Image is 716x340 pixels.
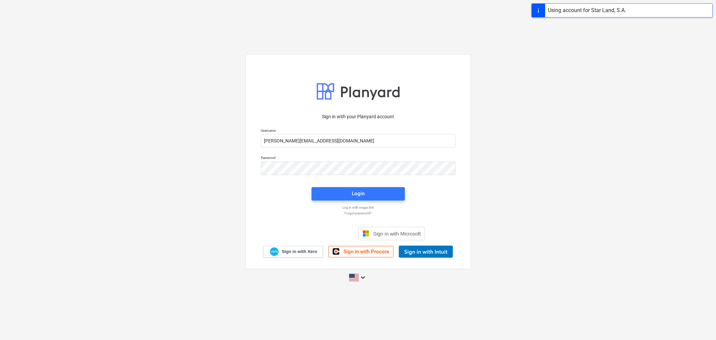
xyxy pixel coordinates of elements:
a: Forgot password? [257,211,459,215]
button: Login [312,187,405,201]
a: Sign in with Procore [328,246,393,257]
a: Sign in with Xero [263,246,323,258]
p: Password [261,156,456,161]
i: keyboard_arrow_down [359,273,367,282]
span: Sign in with Microsoft [373,231,421,237]
p: Sign in with your Planyard account [261,113,456,120]
p: Username [261,128,456,134]
span: Sign in with Procore [343,249,389,255]
span: Sign in with Xero [282,249,317,255]
div: Login [352,189,365,198]
input: Username [261,134,456,147]
img: Microsoft logo [363,230,369,237]
img: Xero logo [270,247,279,256]
iframe: Sign in with Google Button [288,226,356,241]
div: Using account for Star Land, S.A. [548,6,626,14]
a: Log in with magic link [257,205,459,210]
